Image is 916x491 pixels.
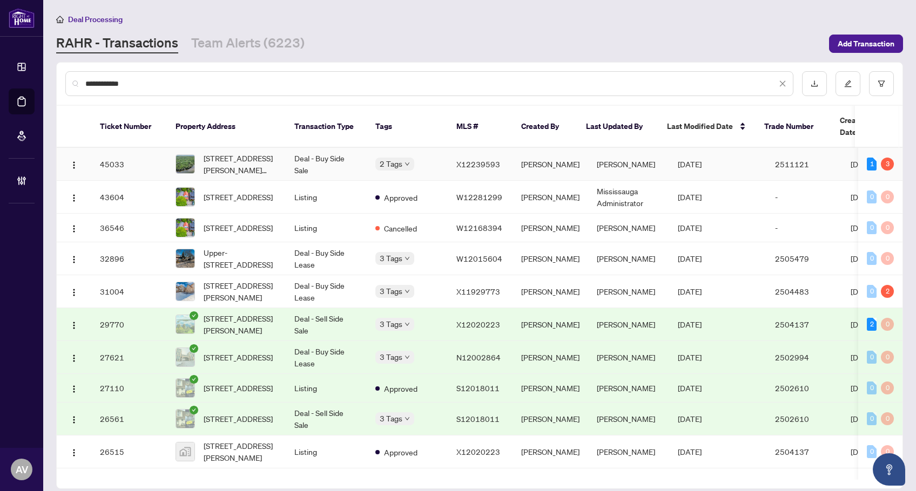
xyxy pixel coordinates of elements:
span: [DATE] [678,254,702,263]
span: Approved [384,446,417,458]
span: X12239593 [456,159,500,169]
button: download [802,71,827,96]
img: Logo [70,385,78,393]
td: [PERSON_NAME] [588,214,669,242]
span: [STREET_ADDRESS] [204,191,273,203]
img: thumbnail-img [176,442,194,461]
span: [PERSON_NAME] [521,352,580,362]
button: Logo [65,443,83,460]
span: down [405,416,410,421]
td: 2504137 [766,308,842,341]
span: AV [16,462,28,477]
span: [DATE] [851,383,874,393]
span: [DATE] [851,254,874,263]
span: home [56,16,64,23]
span: down [405,256,410,261]
button: Logo [65,188,83,206]
span: [STREET_ADDRESS] [204,382,273,394]
td: - [766,181,842,214]
th: Created By [513,106,577,148]
td: 26561 [91,403,167,435]
td: 2505479 [766,242,842,275]
span: [PERSON_NAME] [521,287,580,296]
img: Logo [70,354,78,363]
td: Listing [286,374,367,403]
span: check-circle [190,406,198,414]
img: Logo [70,288,78,297]
div: 0 [881,190,894,203]
img: thumbnail-img [176,219,194,237]
span: [DATE] [851,159,874,169]
td: 2504137 [766,435,842,468]
span: Upper-[STREET_ADDRESS] [204,247,277,270]
td: [PERSON_NAME] [588,308,669,341]
span: down [405,161,410,167]
span: [DATE] [678,223,702,233]
div: 3 [881,158,894,171]
span: [DATE] [851,447,874,456]
td: Deal - Buy Side Lease [286,242,367,275]
td: Deal - Sell Side Sale [286,403,367,435]
td: Deal - Buy Side Sale [286,148,367,181]
img: thumbnail-img [176,282,194,301]
button: Logo [65,155,83,173]
span: [DATE] [678,192,702,202]
span: [DATE] [851,223,874,233]
td: 2502610 [766,403,842,435]
span: 3 Tags [380,285,402,297]
td: 2504483 [766,275,842,308]
div: 0 [867,285,877,298]
img: Logo [70,161,78,169]
span: [DATE] [678,159,702,169]
span: W12281299 [456,192,502,202]
span: Deal Processing [68,15,123,24]
div: 2 [867,318,877,331]
span: [DATE] [851,192,874,202]
td: 27110 [91,374,167,403]
span: [PERSON_NAME] [521,254,580,263]
th: Last Updated By [577,106,658,148]
button: Logo [65,316,83,333]
div: 0 [881,445,894,458]
img: thumbnail-img [176,155,194,173]
th: Property Address [167,106,286,148]
span: Cancelled [384,222,417,234]
div: 0 [867,252,877,265]
td: [PERSON_NAME] [588,242,669,275]
span: Approved [384,383,417,394]
span: [STREET_ADDRESS] [204,351,273,363]
img: Logo [70,224,78,233]
th: Created Date [831,106,907,148]
span: [DATE] [678,287,702,296]
span: down [405,289,410,294]
td: [PERSON_NAME] [588,374,669,403]
td: 2502994 [766,341,842,374]
div: 0 [867,412,877,425]
td: Mississauga Administrator [588,181,669,214]
button: Logo [65,250,83,267]
td: 32896 [91,242,167,275]
span: close [779,80,786,87]
span: [PERSON_NAME] [521,383,580,393]
span: [PERSON_NAME] [521,414,580,424]
div: 0 [881,318,894,331]
span: X12020223 [456,447,500,456]
img: Logo [70,321,78,330]
button: Logo [65,219,83,236]
td: 2502610 [766,374,842,403]
div: 0 [881,351,894,364]
span: check-circle [190,344,198,353]
td: [PERSON_NAME] [588,275,669,308]
a: RAHR - Transactions [56,34,178,53]
td: 2511121 [766,148,842,181]
span: [DATE] [678,352,702,362]
img: Logo [70,194,78,202]
img: thumbnail-img [176,315,194,333]
span: [PERSON_NAME] [521,192,580,202]
td: Listing [286,181,367,214]
th: Ticket Number [91,106,167,148]
span: Last Modified Date [667,120,733,132]
td: 31004 [91,275,167,308]
span: Approved [384,192,417,203]
span: filter [878,80,885,87]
